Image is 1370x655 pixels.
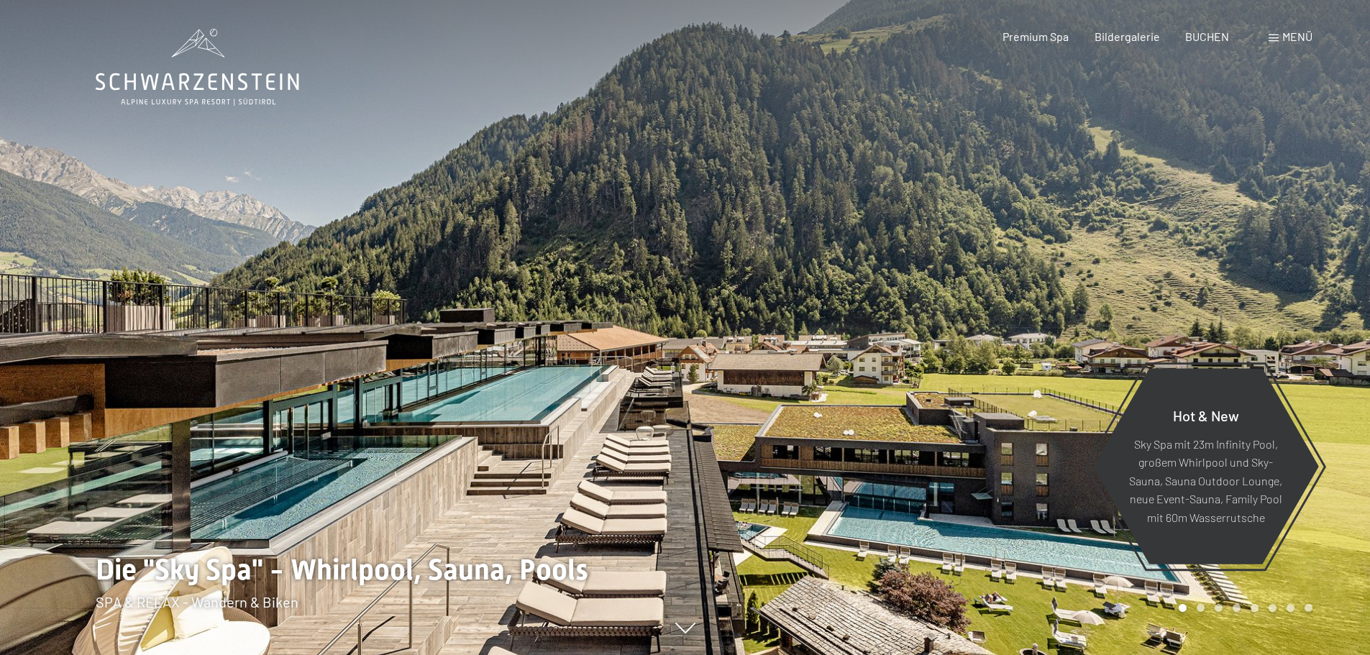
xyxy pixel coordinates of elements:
div: Carousel Page 1 (Current Slide) [1179,604,1187,612]
div: Carousel Page 8 [1305,604,1312,612]
a: BUCHEN [1185,29,1229,43]
span: Menü [1282,29,1312,43]
div: Carousel Page 5 [1251,604,1259,612]
div: Carousel Page 2 [1197,604,1205,612]
span: Hot & New [1173,406,1239,423]
div: Carousel Page 4 [1233,604,1241,612]
div: Carousel Pagination [1174,604,1312,612]
div: Carousel Page 7 [1287,604,1294,612]
div: Carousel Page 6 [1269,604,1277,612]
a: Bildergalerie [1095,29,1160,43]
p: Sky Spa mit 23m Infinity Pool, großem Whirlpool und Sky-Sauna, Sauna Outdoor Lounge, neue Event-S... [1128,434,1284,526]
div: Carousel Page 3 [1215,604,1223,612]
a: Premium Spa [1003,29,1069,43]
a: Hot & New Sky Spa mit 23m Infinity Pool, großem Whirlpool und Sky-Sauna, Sauna Outdoor Lounge, ne... [1092,367,1320,565]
